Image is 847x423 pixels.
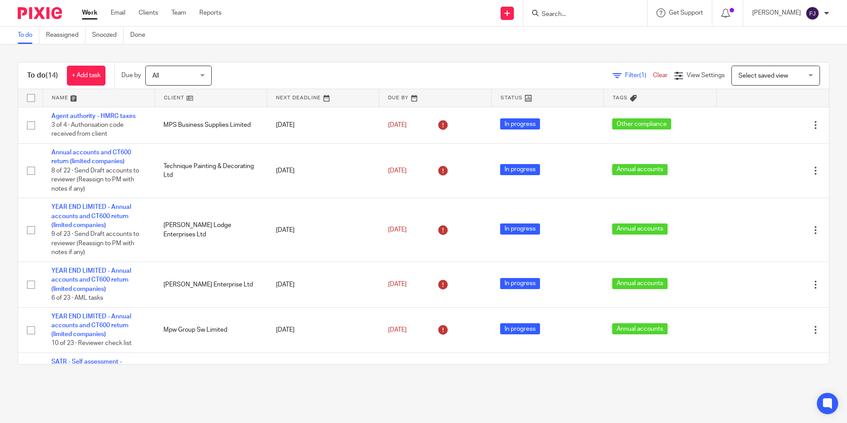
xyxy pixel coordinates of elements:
span: Annual accounts [612,278,668,289]
td: [DATE] [267,353,379,407]
span: (1) [639,72,646,78]
td: [DATE] [267,107,379,143]
span: 10 of 23 · Reviewer check list [51,341,132,347]
span: [DATE] [388,282,407,288]
a: Clear [653,72,668,78]
span: Other compliance [612,118,671,129]
a: Team [171,8,186,17]
img: Pixie [18,7,62,19]
span: All [152,73,159,79]
a: + Add task [67,66,105,86]
span: View Settings [687,72,725,78]
a: To do [18,27,39,44]
td: Technique Painting & Decorating Ltd [155,143,267,198]
span: In progress [500,278,540,289]
a: Snoozed [92,27,124,44]
a: Done [130,27,152,44]
a: YEAR END LIMITED - Annual accounts and CT600 return (limited companies) [51,204,131,228]
span: In progress [500,164,540,175]
a: Agent authority - HMRC taxes [51,113,136,119]
span: Filter [625,72,653,78]
td: [PERSON_NAME] Enterprise Ltd [155,262,267,308]
td: MPS Business Supplies Limited [155,107,267,143]
span: In progress [500,223,540,235]
p: Due by [121,71,141,80]
input: Search [541,11,621,19]
td: [DATE] [267,307,379,353]
span: In progress [500,323,540,334]
span: 6 of 23 · AML tasks [51,295,103,301]
span: Tags [613,95,628,100]
span: Select saved view [738,73,788,79]
span: [DATE] [388,168,407,174]
img: svg%3E [805,6,820,20]
td: Mpw Group Sw Limited [155,307,267,353]
p: [PERSON_NAME] [752,8,801,17]
span: Annual accounts [612,223,668,235]
span: In progress [500,118,540,129]
td: [PERSON_NAME] [155,353,267,407]
h1: To do [27,71,58,80]
td: [DATE] [267,143,379,198]
span: [DATE] [388,122,407,128]
a: YEAR END LIMITED - Annual accounts and CT600 return (limited companies) [51,313,131,338]
a: Clients [139,8,158,17]
span: Annual accounts [612,323,668,334]
a: Work [82,8,97,17]
span: Get Support [669,10,703,16]
a: Annual accounts and CT600 return (limited companies) [51,149,131,164]
span: 9 of 23 · Send Draft accounts to reviewer (Reassign to PM with notes if any) [51,231,139,256]
td: [DATE] [267,198,379,262]
a: SATR - Self assessment - Personal tax return 24/25 [51,359,123,374]
td: [PERSON_NAME] Lodge Enterprises Ltd [155,198,267,262]
span: Annual accounts [612,164,668,175]
span: 3 of 4 · Authorisation code received from client [51,122,124,137]
a: Email [111,8,125,17]
a: Reports [199,8,221,17]
span: (14) [46,72,58,79]
span: 8 of 22 · Send Draft accounts to reviewer (Reassign to PM with notes if any) [51,168,139,192]
a: YEAR END LIMITED - Annual accounts and CT600 return (limited companies) [51,268,131,292]
span: [DATE] [388,327,407,333]
a: Reassigned [46,27,85,44]
td: [DATE] [267,262,379,308]
span: [DATE] [388,227,407,233]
